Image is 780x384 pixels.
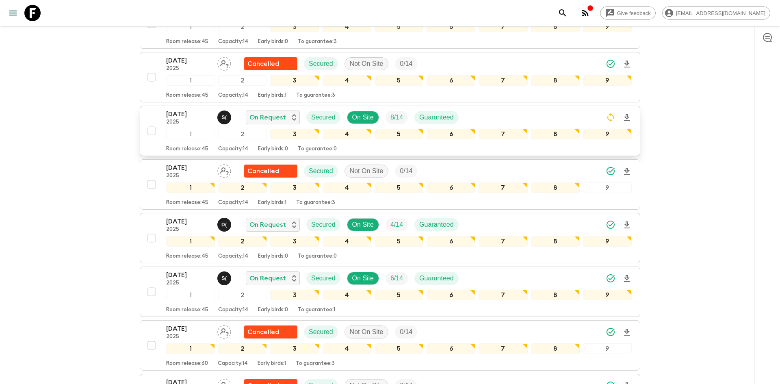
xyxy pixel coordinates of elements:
p: Secured [309,59,333,69]
p: Guaranteed [419,273,454,283]
div: 5 [375,343,423,354]
p: [DATE] [166,163,211,173]
div: 1 [166,129,215,139]
a: Give feedback [600,7,656,20]
div: On Site [347,272,379,285]
div: 4 [323,236,371,247]
span: Dedi (Komang) Wardana [217,220,233,227]
p: Not On Site [350,59,383,69]
p: Not On Site [350,166,383,176]
p: Capacity: 14 [218,200,248,206]
div: 1 [166,343,215,354]
span: Give feedback [613,10,655,16]
div: 4 [323,343,371,354]
div: 6 [427,290,475,300]
p: To guarantee: 3 [296,360,335,367]
svg: Synced Successfully [606,327,615,337]
div: 9 [583,290,632,300]
p: D ( [221,221,227,228]
p: Capacity: 14 [218,92,248,99]
p: Guaranteed [419,113,454,122]
p: On Site [352,113,374,122]
p: To guarantee: 0 [298,253,337,260]
div: 4 [323,22,371,32]
div: 5 [375,129,423,139]
p: 8 / 14 [390,113,403,122]
span: Assign pack leader [217,328,231,334]
div: 3 [270,22,319,32]
div: Trip Fill [386,272,408,285]
p: 2025 [166,173,211,179]
button: menu [5,5,21,21]
div: 2 [218,290,267,300]
div: 7 [479,75,527,86]
div: 6 [427,343,475,354]
p: [DATE] [166,324,211,334]
p: Capacity: 14 [218,146,248,152]
div: 1 [166,22,215,32]
p: Guaranteed [419,220,454,230]
p: [DATE] [166,217,211,226]
p: 2025 [166,119,211,126]
p: Early birds: 1 [258,92,286,99]
p: Room release: 45 [166,92,208,99]
div: 2 [218,236,267,247]
p: S ( [221,275,227,282]
p: Secured [309,327,333,337]
svg: Download Onboarding [622,167,632,176]
p: 6 / 14 [390,273,403,283]
button: [DATE]2025Assign pack leaderFlash Pack cancellationSecuredNot On SiteTrip Fill123456789Room relea... [140,52,640,102]
div: Not On Site [344,57,389,70]
div: 9 [583,22,632,32]
div: 3 [270,75,319,86]
p: 2025 [166,226,211,233]
div: 9 [583,75,632,86]
p: Capacity: 14 [218,360,248,367]
div: 3 [270,129,319,139]
div: 7 [479,236,527,247]
svg: Download Onboarding [622,59,632,69]
p: Room release: 45 [166,146,208,152]
div: Secured [306,218,340,231]
p: On Site [352,220,374,230]
svg: Download Onboarding [622,220,632,230]
p: 2025 [166,334,211,340]
div: 5 [375,182,423,193]
div: Trip Fill [395,325,417,338]
svg: Synced Successfully [606,220,615,230]
div: 9 [583,129,632,139]
p: On Request [249,273,286,283]
div: 6 [427,182,475,193]
div: 7 [479,343,527,354]
p: To guarantee: 1 [298,307,335,313]
p: To guarantee: 3 [298,39,337,45]
p: Secured [311,113,336,122]
div: Secured [306,111,340,124]
p: 0 / 14 [400,59,412,69]
div: 5 [375,290,423,300]
div: 2 [218,75,267,86]
div: 9 [583,343,632,354]
p: Room release: 45 [166,200,208,206]
p: Early birds: 1 [258,360,286,367]
svg: Synced Successfully [606,273,615,283]
p: Cancelled [247,59,279,69]
div: 3 [270,290,319,300]
button: [DATE]2025Assign pack leaderFlash Pack cancellationSecuredNot On SiteTrip Fill123456789Room relea... [140,320,640,371]
div: 9 [583,236,632,247]
p: [DATE] [166,270,211,280]
span: Assign pack leader [217,167,231,173]
div: 6 [427,22,475,32]
button: S( [217,271,233,285]
p: 2025 [166,280,211,286]
p: Capacity: 14 [218,39,248,45]
svg: Download Onboarding [622,274,632,284]
div: 8 [531,22,580,32]
p: Early birds: 0 [258,146,288,152]
div: 8 [531,129,580,139]
button: [DATE]2025Shandy (Putu) Sandhi Astra JuniawanOn RequestSecuredOn SiteTrip FillGuaranteed123456789... [140,106,640,156]
p: Early birds: 1 [258,200,286,206]
div: 5 [375,22,423,32]
p: Early birds: 0 [258,253,288,260]
svg: Download Onboarding [622,113,632,123]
